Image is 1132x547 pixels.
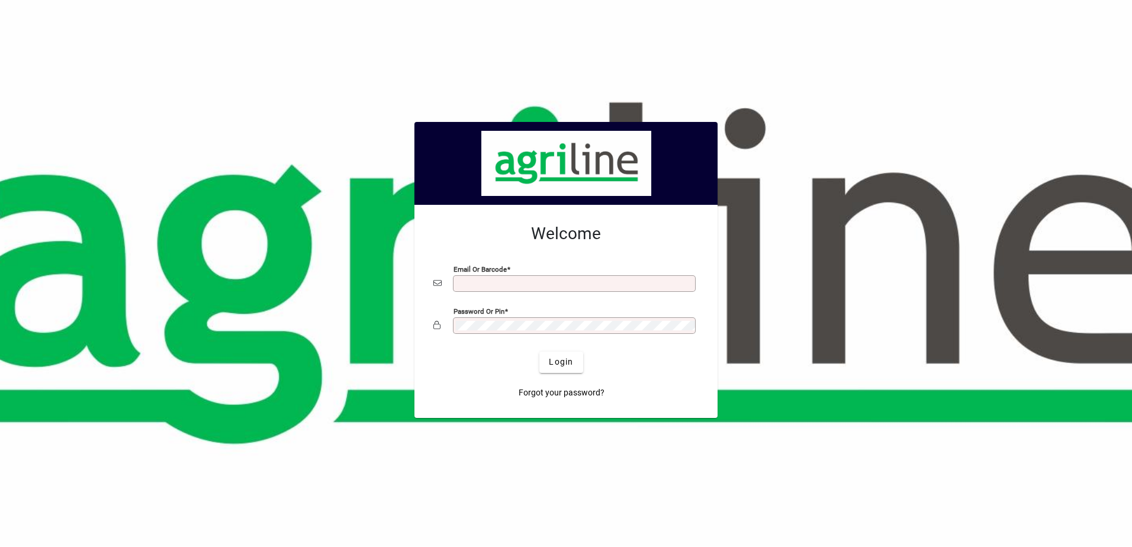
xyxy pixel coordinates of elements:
[519,387,604,399] span: Forgot your password?
[514,382,609,404] a: Forgot your password?
[433,224,699,244] h2: Welcome
[549,356,573,368] span: Login
[454,265,507,273] mat-label: Email or Barcode
[454,307,504,315] mat-label: Password or Pin
[539,352,583,373] button: Login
